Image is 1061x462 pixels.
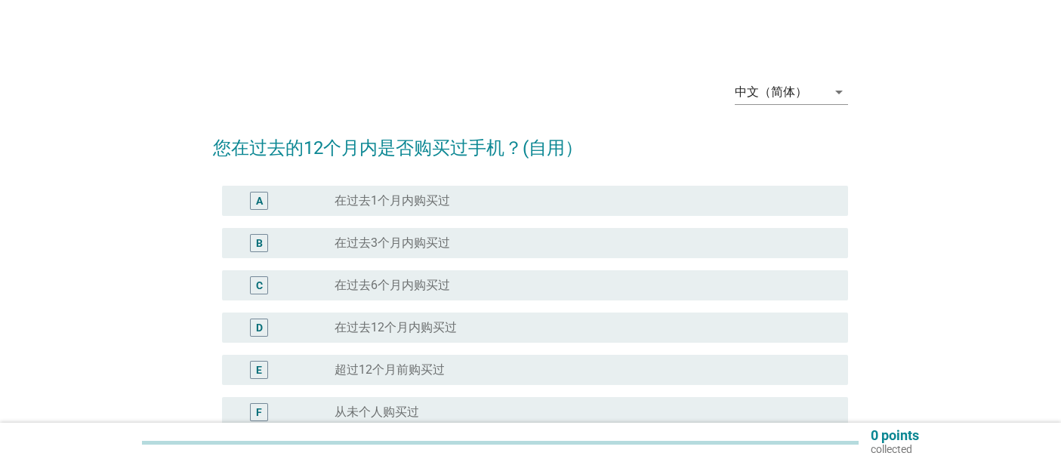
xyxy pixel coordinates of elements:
label: 在过去6个月内购买过 [335,278,450,293]
p: collected [871,442,919,456]
label: 超过12个月前购买过 [335,362,445,377]
label: 在过去12个月内购买过 [335,320,457,335]
div: F [256,405,262,420]
label: 从未个人购买过 [335,405,419,420]
div: A [256,193,263,209]
div: E [256,362,262,378]
h2: 您在过去的12个月内是否购买过手机？(自用） [213,119,848,162]
div: 中文（简体） [735,85,807,99]
div: B [256,236,263,251]
label: 在过去1个月内购买过 [335,193,450,208]
i: arrow_drop_down [830,83,848,101]
div: D [256,320,263,336]
div: C [256,278,263,294]
p: 0 points [871,429,919,442]
label: 在过去3个月内购买过 [335,236,450,251]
